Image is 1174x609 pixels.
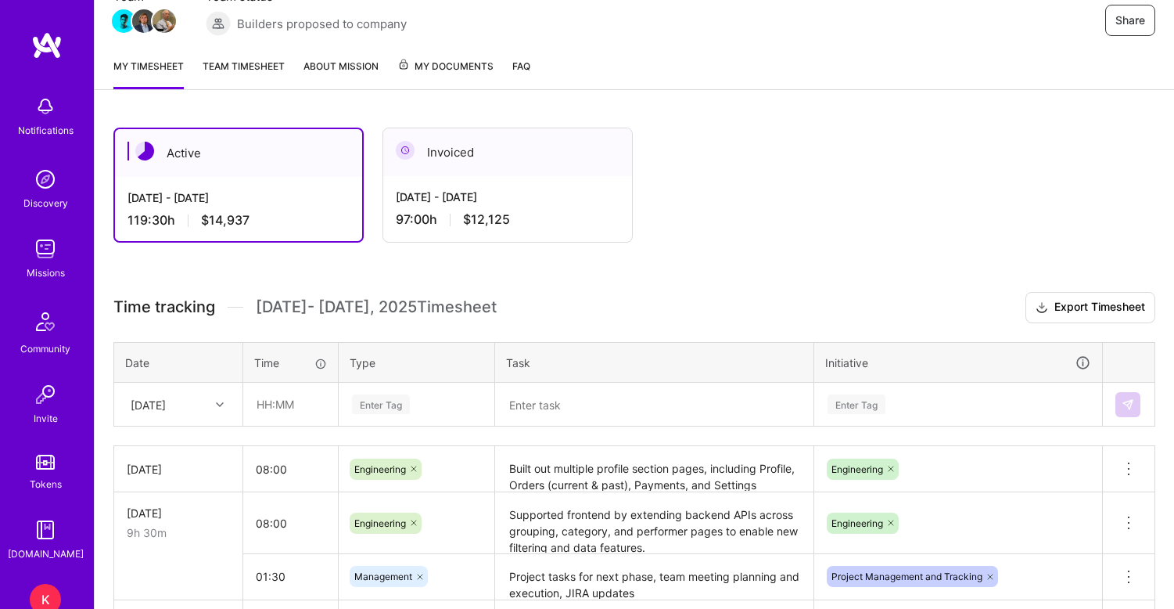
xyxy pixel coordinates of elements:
th: Task [495,342,814,383]
a: My timesheet [113,58,184,89]
div: Tokens [30,476,62,492]
textarea: Supported frontend by extending backend APIs across grouping, category, and performer pages to en... [497,494,812,553]
img: Builders proposed to company [206,11,231,36]
img: Invoiced [396,141,415,160]
img: Active [135,142,154,160]
a: Team timesheet [203,58,285,89]
img: Community [27,303,64,341]
button: Share [1105,5,1155,36]
input: HH:MM [243,449,338,490]
a: Team Member Avatar [113,8,134,34]
img: Invite [30,379,61,410]
th: Type [339,342,495,383]
div: [DOMAIN_NAME] [8,546,84,562]
div: [DATE] [127,505,230,521]
span: Project Management and Tracking [831,571,982,582]
input: HH:MM [243,503,338,544]
input: HH:MM [244,384,337,425]
button: Export Timesheet [1025,292,1155,323]
span: Builders proposed to company [237,16,407,32]
div: [DATE] - [DATE] [396,189,619,205]
img: Team Member Avatar [153,9,176,33]
span: Share [1115,13,1145,28]
a: FAQ [512,58,530,89]
span: $12,125 [463,211,510,228]
img: Team Member Avatar [112,9,135,33]
img: teamwork [30,233,61,265]
img: logo [31,31,63,59]
span: [DATE] - [DATE] , 2025 Timesheet [256,297,497,317]
div: [DATE] [131,396,166,413]
img: guide book [30,514,61,546]
img: Team Member Avatar [132,9,156,33]
div: Discovery [23,195,68,211]
a: Team Member Avatar [154,8,174,34]
div: 9h 30m [127,524,230,541]
img: bell [30,91,61,122]
i: icon Chevron [216,401,224,409]
input: HH:MM [243,556,338,597]
div: Missions [27,265,65,281]
span: Engineering [354,463,406,475]
a: Team Member Avatar [134,8,154,34]
a: My Documents [397,58,494,89]
span: Engineering [831,463,883,475]
div: Community [20,341,70,357]
img: Submit [1122,398,1134,411]
span: Engineering [831,517,883,529]
div: Enter Tag [828,392,885,416]
textarea: Project tasks for next phase, team meeting planning and execution, JIRA updates [497,556,812,599]
div: Initiative [825,354,1091,372]
textarea: Built out multiple profile section pages, including Profile, Orders (current & past), Payments, a... [497,448,812,491]
span: My Documents [397,58,494,75]
div: Notifications [18,122,74,139]
div: 97:00 h [396,211,619,228]
i: icon Download [1036,300,1048,316]
th: Date [114,342,243,383]
img: discovery [30,164,61,195]
div: 119:30 h [127,212,350,229]
div: Active [115,129,362,177]
div: Enter Tag [352,392,410,416]
a: About Mission [303,58,379,89]
div: Invoiced [383,128,632,176]
span: Engineering [354,517,406,529]
div: [DATE] - [DATE] [127,189,350,206]
span: $14,937 [201,212,250,229]
span: Management [354,571,412,582]
div: Invite [34,410,58,427]
div: [DATE] [127,461,230,477]
span: Time tracking [113,297,215,317]
div: Time [254,355,327,371]
img: tokens [36,455,55,470]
